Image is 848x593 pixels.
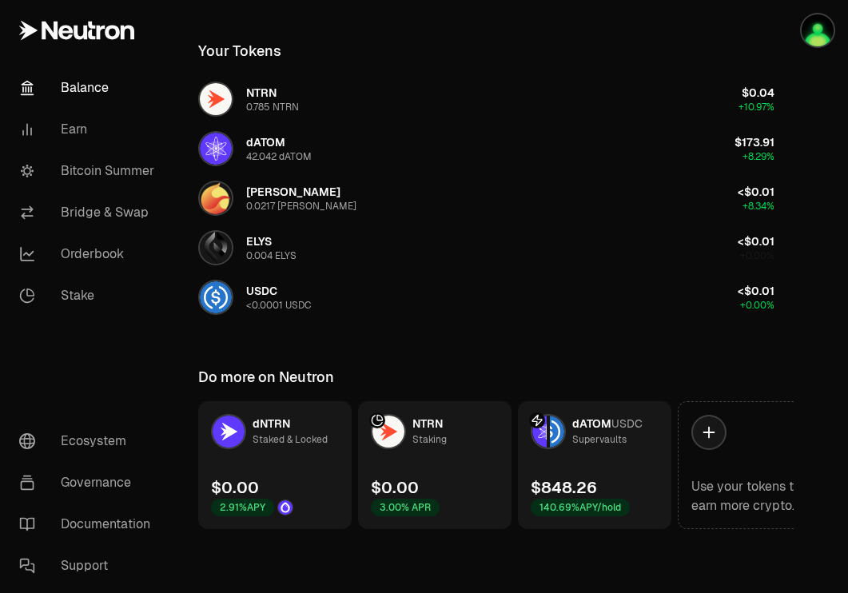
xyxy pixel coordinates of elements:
[735,135,774,149] span: $173.91
[211,499,274,516] div: 2.91% APY
[531,499,630,516] div: 140.69% APY/hold
[246,234,272,249] span: ELYS
[246,299,311,312] div: <0.0001 USDC
[246,86,277,100] span: NTRN
[691,477,818,515] div: Use your tokens to earn more crypto.
[189,224,784,272] button: ELYS LogoELYS0.004 ELYS<$0.01+0.00%
[253,416,290,431] span: dNTRN
[200,83,232,115] img: NTRN Logo
[738,234,774,249] span: <$0.01
[678,401,831,529] a: Use your tokens to earn more crypto.
[358,401,512,529] a: NTRN LogoNTRNStaking$0.003.00% APR
[6,462,173,503] a: Governance
[200,133,232,165] img: dATOM Logo
[278,500,293,515] img: Drop
[611,416,643,431] span: USDC
[246,135,285,149] span: dATOM
[518,401,671,529] a: dATOM LogoUSDC LogodATOMUSDCSupervaults$848.26140.69%APY/hold
[742,150,774,163] span: +8.29%
[802,14,834,46] img: Atom Staking
[198,40,281,62] div: Your Tokens
[200,182,232,214] img: LUNA Logo
[6,67,173,109] a: Balance
[213,416,245,448] img: dNTRN Logo
[6,233,173,275] a: Orderbook
[572,416,611,431] span: dATOM
[189,174,784,222] button: LUNA Logo[PERSON_NAME]0.0217 [PERSON_NAME]<$0.01+8.34%
[253,432,328,448] div: Staked & Locked
[738,185,774,199] span: <$0.01
[6,192,173,233] a: Bridge & Swap
[738,284,774,298] span: <$0.01
[6,545,173,587] a: Support
[200,232,232,264] img: ELYS Logo
[200,281,232,313] img: USDC Logo
[412,432,447,448] div: Staking
[6,109,173,150] a: Earn
[246,284,277,298] span: USDC
[198,401,352,529] a: dNTRN LogodNTRNStaked & Locked$0.002.91%APYDrop
[246,101,299,113] div: 0.785 NTRN
[6,275,173,316] a: Stake
[246,200,356,213] div: 0.0217 [PERSON_NAME]
[532,416,547,448] img: dATOM Logo
[6,420,173,462] a: Ecosystem
[211,476,259,499] div: $0.00
[550,416,564,448] img: USDC Logo
[371,476,419,499] div: $0.00
[189,273,784,321] button: USDC LogoUSDC<0.0001 USDC<$0.01+0.00%
[740,249,774,262] span: +0.00%
[189,125,784,173] button: dATOM LogodATOM42.042 dATOM$173.91+8.29%
[189,75,784,123] button: NTRN LogoNTRN0.785 NTRN$0.04+10.97%
[531,476,597,499] div: $848.26
[246,249,297,262] div: 0.004 ELYS
[740,299,774,312] span: +0.00%
[246,150,312,163] div: 42.042 dATOM
[739,101,774,113] span: +10.97%
[412,416,443,431] span: NTRN
[742,86,774,100] span: $0.04
[198,366,334,388] div: Do more on Neutron
[246,185,340,199] span: [PERSON_NAME]
[742,200,774,213] span: +8.34%
[6,150,173,192] a: Bitcoin Summer
[6,503,173,545] a: Documentation
[572,432,627,448] div: Supervaults
[371,499,440,516] div: 3.00% APR
[372,416,404,448] img: NTRN Logo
